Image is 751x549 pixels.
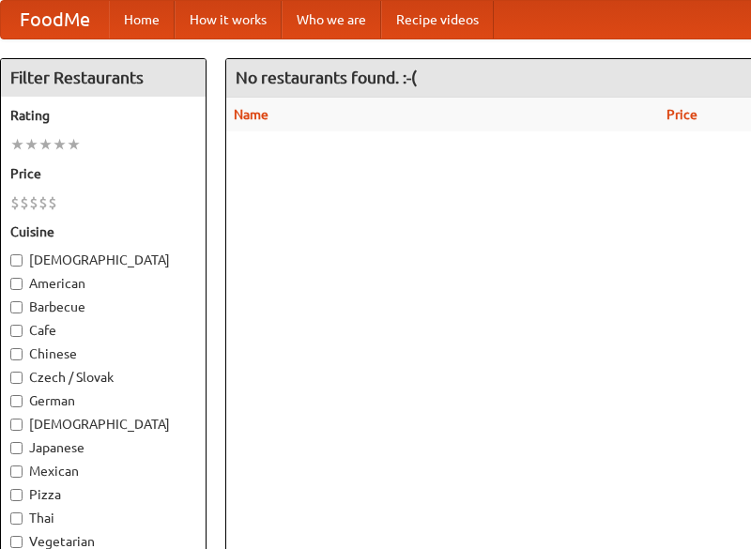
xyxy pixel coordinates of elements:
a: How it works [175,1,282,38]
li: ★ [10,134,24,155]
input: Pizza [10,489,23,501]
input: Czech / Slovak [10,372,23,384]
h5: Rating [10,106,196,125]
a: Recipe videos [381,1,494,38]
li: ★ [38,134,53,155]
input: German [10,395,23,407]
input: Barbecue [10,301,23,313]
li: ★ [67,134,81,155]
h4: Filter Restaurants [1,59,206,97]
h5: Cuisine [10,222,196,241]
input: American [10,278,23,290]
a: Who we are [282,1,381,38]
li: ★ [24,134,38,155]
label: German [10,391,196,410]
label: [DEMOGRAPHIC_DATA] [10,415,196,434]
label: Thai [10,509,196,527]
a: Home [109,1,175,38]
a: FoodMe [1,1,109,38]
input: Mexican [10,465,23,478]
label: Pizza [10,485,196,504]
li: $ [48,192,57,213]
ng-pluralize: No restaurants found. :-( [236,69,417,86]
a: Price [667,107,697,122]
input: [DEMOGRAPHIC_DATA] [10,419,23,431]
li: $ [29,192,38,213]
label: Mexican [10,462,196,480]
h5: Price [10,164,196,183]
label: Barbecue [10,297,196,316]
label: Czech / Slovak [10,368,196,387]
input: Japanese [10,442,23,454]
label: American [10,274,196,293]
li: $ [38,192,48,213]
a: Name [234,107,268,122]
input: [DEMOGRAPHIC_DATA] [10,254,23,267]
input: Chinese [10,348,23,360]
input: Thai [10,512,23,525]
li: ★ [53,134,67,155]
input: Cafe [10,325,23,337]
label: Japanese [10,438,196,457]
label: Cafe [10,321,196,340]
input: Vegetarian [10,536,23,548]
label: Chinese [10,344,196,363]
label: [DEMOGRAPHIC_DATA] [10,251,196,269]
li: $ [20,192,29,213]
li: $ [10,192,20,213]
